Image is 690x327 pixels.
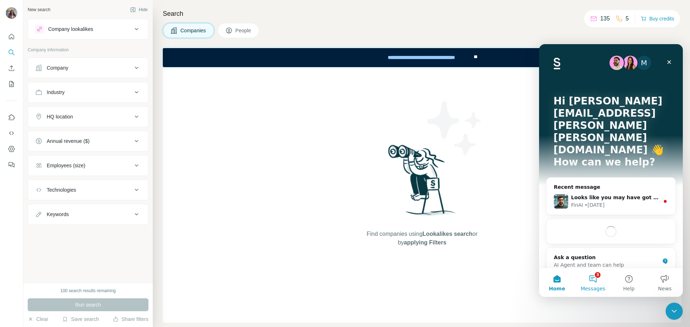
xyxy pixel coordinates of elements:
[72,224,108,253] button: Help
[28,6,50,13] div: New search
[423,231,473,237] span: Lookalikes search
[6,158,17,171] button: Feedback
[6,127,17,140] button: Use Surfe API
[641,14,674,24] button: Buy credits
[7,204,137,231] div: Ask a questionAI Agent and team can help
[6,111,17,124] button: Use Surfe on LinkedIn
[10,242,26,247] span: Home
[364,230,479,247] span: Find companies using or by
[28,84,148,101] button: Industry
[15,217,120,225] div: AI Agent and team can help
[404,239,446,246] span: applying Filters
[28,181,148,198] button: Technologies
[48,25,93,33] div: Company lookalikes
[119,242,133,247] span: News
[539,44,683,297] iframe: Intercom live chat
[28,108,148,125] button: HQ location
[600,14,610,23] p: 135
[28,132,148,150] button: Annual revenue ($)
[6,143,17,155] button: Dashboard
[15,210,120,217] div: Ask a question
[108,224,144,253] button: News
[47,113,73,120] div: HQ location
[47,137,89,145] div: Annual revenue ($)
[47,211,69,218] div: Keywords
[6,62,17,75] button: Enrich CSV
[36,224,72,253] button: Messages
[32,157,44,165] div: FinAI
[113,316,148,323] button: Share filters
[46,157,66,165] div: • [DATE]
[6,30,17,43] button: Quick start
[32,150,447,156] span: Looks like you may have got distracted - no worries! I'll close the conversation for now, but fee...
[163,48,681,67] iframe: Banner
[626,14,629,23] p: 5
[6,46,17,59] button: Search
[47,162,85,169] div: Employees (size)
[28,316,48,323] button: Clear
[47,64,68,71] div: Company
[6,78,17,90] button: My lists
[163,9,681,19] h4: Search
[84,242,96,247] span: Help
[28,59,148,76] button: Company
[62,316,99,323] button: Save search
[28,47,148,53] p: Company information
[47,89,65,96] div: Industry
[28,157,148,174] button: Employees (size)
[385,143,460,223] img: Surfe Illustration - Woman searching with binoculars
[47,186,76,193] div: Technologies
[60,288,116,294] div: 100 search results remaining
[28,206,148,223] button: Keywords
[124,11,137,24] div: Close
[666,303,683,320] iframe: To enrich screen reader interactions, please activate Accessibility in Grammarly extension settings
[180,27,207,34] span: Companies
[6,7,17,19] img: Avatar
[235,27,252,34] span: People
[422,96,487,160] img: Surfe Illustration - Stars
[28,20,148,38] button: Company lookalikes
[125,4,153,15] button: Hide
[42,242,66,247] span: Messages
